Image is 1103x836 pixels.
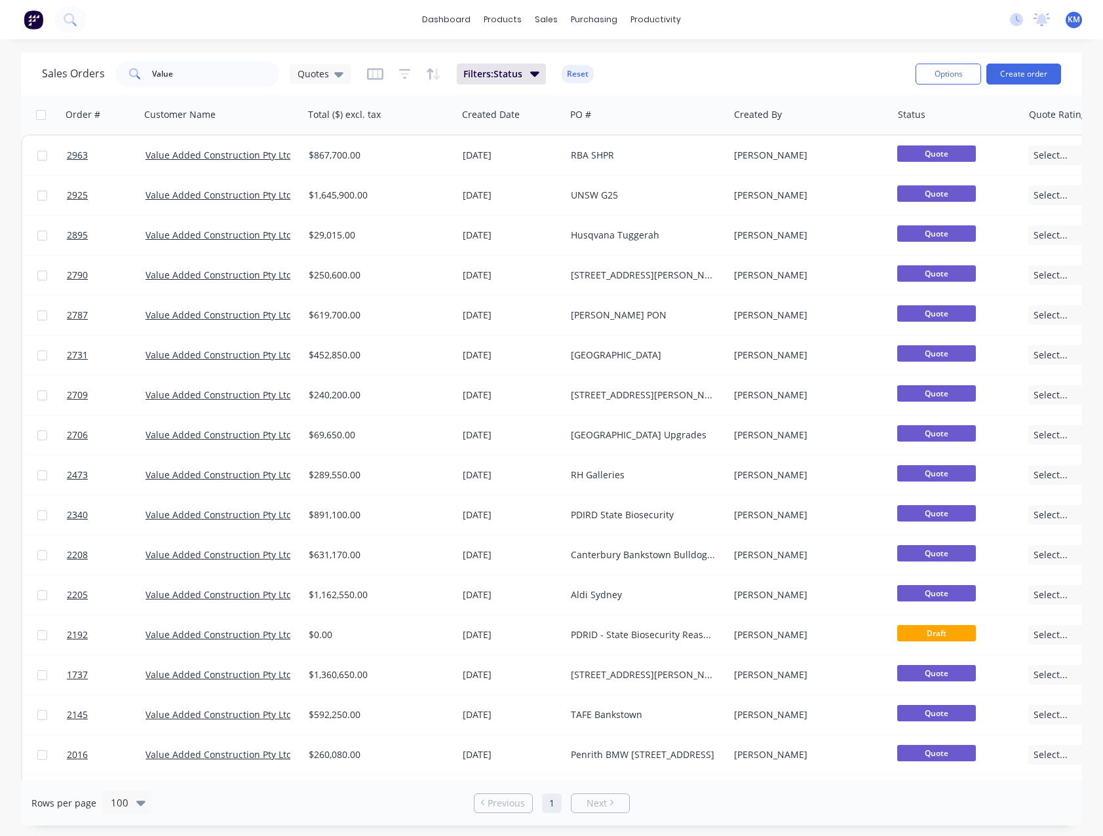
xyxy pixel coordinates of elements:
a: 2709 [67,375,145,415]
div: [PERSON_NAME] [734,748,880,761]
span: Select... [1034,548,1068,561]
div: [DATE] [463,628,560,641]
div: $631,170.00 [309,548,445,561]
div: PDIRD State Biosecurity [571,508,716,522]
div: [DATE] [463,149,560,162]
span: Select... [1034,708,1068,721]
span: Select... [1034,309,1068,322]
a: Value Added Construction Pty Ltd [145,668,292,681]
a: 2731 [67,335,145,375]
div: [DATE] [463,668,560,681]
span: 2145 [67,708,88,721]
span: Quote [897,425,976,442]
span: Quote [897,305,976,322]
span: 2925 [67,189,88,202]
span: Select... [1034,428,1068,442]
div: $452,850.00 [309,349,445,362]
span: Quote [897,465,976,482]
span: Quote [897,185,976,202]
span: Previous [488,797,525,810]
span: Select... [1034,349,1068,362]
a: Value Added Construction Pty Ltd [145,389,292,401]
span: 2205 [67,588,88,601]
button: Filters:Status [457,64,546,85]
span: Select... [1034,668,1068,681]
div: RBA SHPR [571,149,716,162]
div: Created By [734,108,782,121]
div: PO # [570,108,591,121]
span: 2706 [67,428,88,442]
span: Quote [897,265,976,282]
div: [PERSON_NAME] [734,508,880,522]
button: Reset [562,65,594,83]
span: Quote [897,225,976,242]
h1: Sales Orders [42,67,105,80]
span: 2473 [67,468,88,482]
a: 2963 [67,136,145,175]
div: [DATE] [463,708,560,721]
span: 2208 [67,548,88,561]
div: [PERSON_NAME] [734,468,880,482]
a: Value Added Construction Pty Ltd [145,468,292,481]
div: Husqvana Tuggerah [571,229,716,242]
a: 2208 [67,535,145,575]
div: [PERSON_NAME] [734,668,880,681]
div: [STREET_ADDRESS][PERSON_NAME] [571,668,716,681]
div: Created Date [462,108,520,121]
span: Select... [1034,468,1068,482]
div: [DATE] [463,229,560,242]
span: Select... [1034,269,1068,282]
div: $69,650.00 [309,428,445,442]
div: [PERSON_NAME] [734,149,880,162]
a: 2145 [67,695,145,734]
div: [GEOGRAPHIC_DATA] [571,349,716,362]
span: 2192 [67,628,88,641]
div: [PERSON_NAME] [734,229,880,242]
a: Value Added Construction Pty Ltd [145,748,292,761]
span: Select... [1034,149,1068,162]
a: Previous page [474,797,532,810]
div: $260,080.00 [309,748,445,761]
a: 2473 [67,455,145,495]
a: Page 1 is your current page [542,793,562,813]
a: Value Added Construction Pty Ltd [145,628,292,641]
a: Value Added Construction Pty Ltd [145,588,292,601]
div: products [477,10,528,29]
span: Quote [897,385,976,402]
div: [PERSON_NAME] [734,588,880,601]
div: $240,200.00 [309,389,445,402]
div: [PERSON_NAME] [734,548,880,561]
div: $1,645,900.00 [309,189,445,202]
div: [PERSON_NAME] [734,349,880,362]
div: PDRID - State Biosecurity Reasearch Centre [571,628,716,641]
span: Quote [897,705,976,721]
a: Value Added Construction Pty Ltd [145,269,292,281]
a: 2205 [67,575,145,615]
span: 2340 [67,508,88,522]
div: $289,550.00 [309,468,445,482]
span: Select... [1034,229,1068,242]
a: Value Added Construction Pty Ltd [145,428,292,441]
a: 2895 [67,216,145,255]
span: Select... [1034,508,1068,522]
span: Quote [897,585,976,601]
a: Value Added Construction Pty Ltd [145,708,292,721]
span: Select... [1034,389,1068,402]
div: $29,015.00 [309,229,445,242]
div: $1,162,550.00 [309,588,445,601]
div: $250,600.00 [309,269,445,282]
a: Value Added Construction Pty Ltd [145,229,292,241]
a: 2925 [67,176,145,215]
a: 2192 [67,615,145,655]
button: Options [916,64,981,85]
div: Customer Name [144,108,216,121]
div: Quote Rating [1029,108,1087,121]
a: 2790 [67,256,145,295]
div: $592,250.00 [309,708,445,721]
span: Quote [897,345,976,362]
ul: Pagination [469,793,635,813]
span: Draft [897,625,976,641]
span: Quote [897,145,976,162]
div: $867,700.00 [309,149,445,162]
a: 2016 [67,735,145,774]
